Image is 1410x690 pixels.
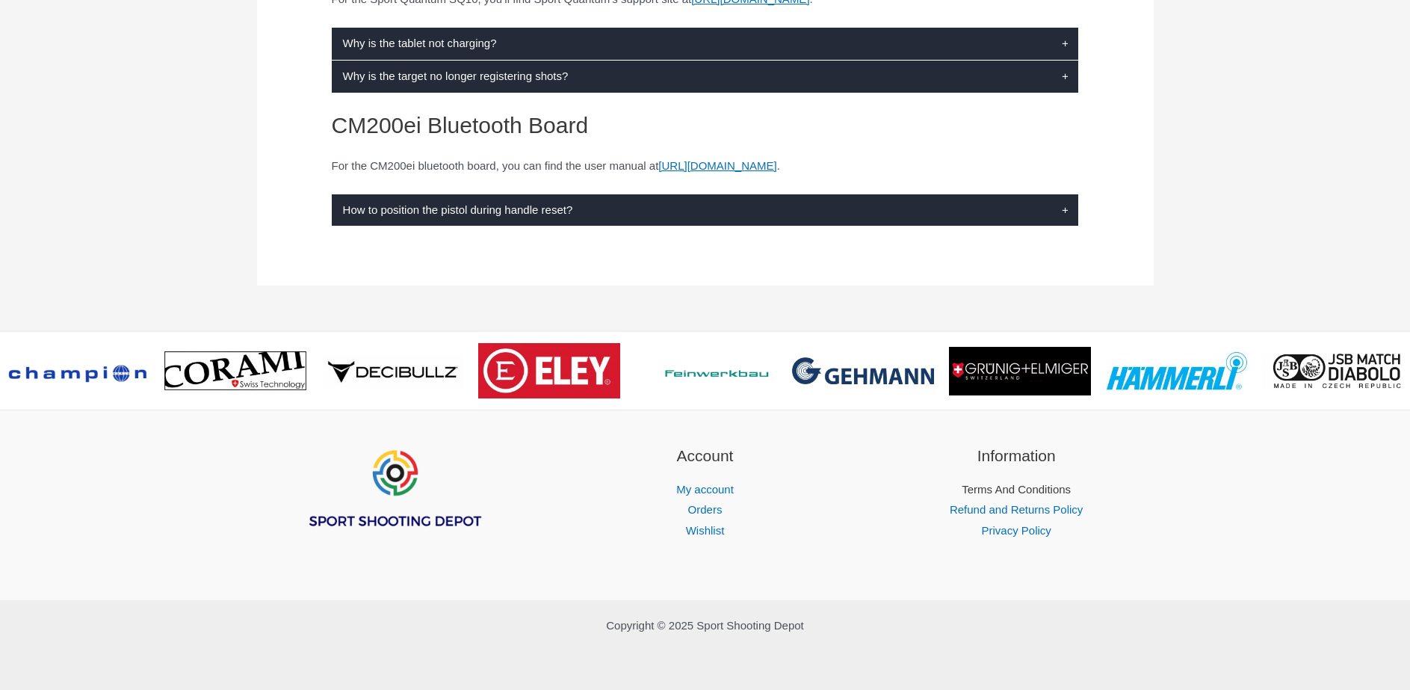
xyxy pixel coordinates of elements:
a: My account [676,483,734,496]
aside: Footer Widget 3 [879,444,1154,541]
a: [URL][DOMAIN_NAME] [658,159,776,172]
label: Why is the tablet not charging? [332,28,1079,60]
label: How to position the pistol during handle reset? [332,194,1079,227]
nav: Account [568,479,842,542]
p: For the CM200ei bluetooth board, you can find the user manual at . [332,155,1079,176]
a: Terms And Conditions [962,483,1071,496]
aside: Footer Widget 1 [257,444,531,565]
label: Why is the target no longer registering shots? [332,61,1079,93]
a: Privacy Policy [981,524,1051,537]
h2: Account [568,444,842,468]
a: Orders [688,503,723,516]
p: Copyright © 2025 Sport Shooting Depot [257,615,1154,636]
h2: Information [879,444,1154,468]
nav: Information [879,479,1154,542]
img: brand logo [478,343,620,398]
a: Wishlist [686,524,725,537]
a: Refund and Returns Policy [950,503,1083,516]
aside: Footer Widget 2 [568,444,842,541]
h2: CM200ei Bluetooth Board [332,111,1079,140]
